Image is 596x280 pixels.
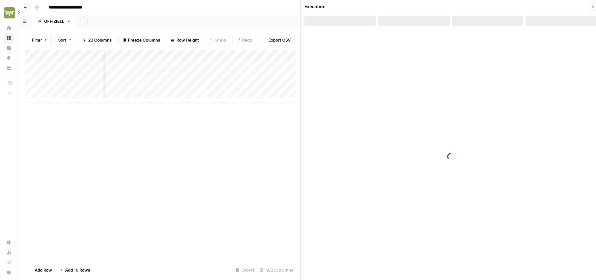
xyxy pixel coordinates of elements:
a: Usage [4,247,14,257]
div: 3 Rows [233,265,257,275]
div: 19/23 Columns [257,265,296,275]
span: Sort [58,37,66,43]
a: Insights [4,43,14,53]
img: Evergreen Media Logo [4,7,15,18]
button: Add Row [25,265,56,275]
button: Row Height [167,35,203,45]
a: Browse [4,33,14,43]
button: Export CSV [259,35,295,45]
span: Freeze Columns [128,37,160,43]
button: Filter [28,35,52,45]
button: Undo [206,35,230,45]
a: Opportunities [4,53,14,63]
a: Home [4,23,14,33]
span: Filter [32,37,42,43]
button: Sort [54,35,76,45]
button: Workspace: Evergreen Media [4,5,14,21]
span: Add Row [35,267,52,273]
button: Redo [232,35,256,45]
span: 23 Columns [88,37,112,43]
button: Help + Support [4,267,14,277]
div: Execution [304,3,326,10]
span: Undo [215,37,226,43]
span: Row Height [176,37,199,43]
button: Add 10 Rows [56,265,94,275]
span: Redo [242,37,252,43]
button: 23 Columns [79,35,116,45]
span: Add 10 Rows [65,267,90,273]
a: Settings [4,237,14,247]
a: Your Data [4,63,14,73]
a: OFFIZIELL [32,15,76,27]
a: Learning Hub [4,257,14,267]
button: Freeze Columns [118,35,164,45]
div: OFFIZIELL [44,18,64,24]
span: Export CSV [268,37,291,43]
